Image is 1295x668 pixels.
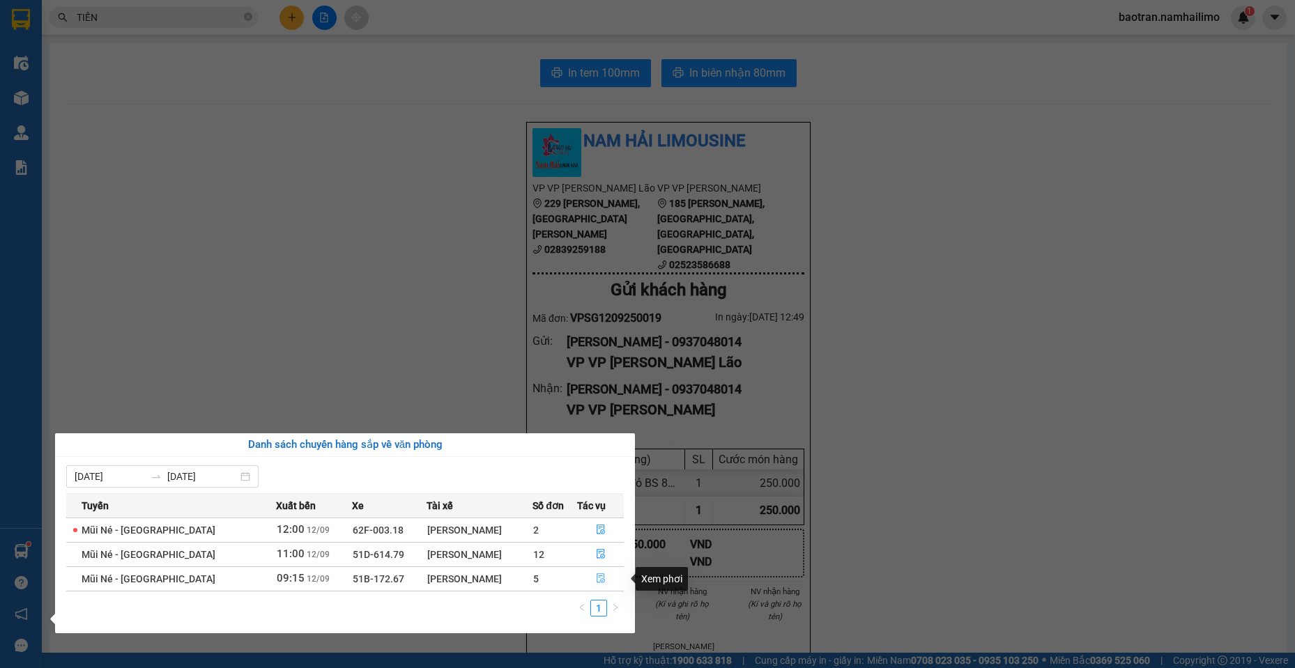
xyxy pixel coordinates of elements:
button: left [574,600,590,616]
input: Đến ngày [167,469,238,484]
button: file-done [578,543,623,566]
span: 5 [533,573,539,584]
span: Xe [352,498,364,513]
li: Next Page [607,600,624,616]
span: 2 [533,525,539,536]
div: [PERSON_NAME] [427,547,532,562]
span: Số đơn [532,498,564,513]
div: [PERSON_NAME] [427,522,532,538]
span: 51B-172.67 [353,573,404,584]
span: Tác vụ [577,498,606,513]
span: 12 [533,549,544,560]
span: 12/09 [307,550,330,559]
span: 11:00 [277,547,305,560]
span: Tài xế [427,498,453,513]
span: right [611,603,620,612]
span: Xuất bến [276,498,316,513]
button: file-done [578,519,623,541]
span: Tuyến [82,498,109,513]
span: swap-right [151,471,162,482]
li: VP VP [PERSON_NAME] [96,75,185,106]
div: Xem phơi [636,567,688,591]
button: file-done [578,568,623,590]
span: left [578,603,586,612]
button: right [607,600,624,616]
span: file-done [596,525,606,536]
span: 12/09 [307,525,330,535]
span: Mũi Né - [GEOGRAPHIC_DATA] [82,549,215,560]
span: 12/09 [307,574,330,584]
img: logo.jpg [7,7,56,56]
span: file-done [596,573,606,584]
span: 09:15 [277,572,305,584]
li: VP VP [PERSON_NAME] Lão [7,75,96,121]
li: Previous Page [574,600,590,616]
li: Nam Hải Limousine [7,7,202,59]
span: Mũi Né - [GEOGRAPHIC_DATA] [82,525,215,536]
span: Mũi Né - [GEOGRAPHIC_DATA] [82,573,215,584]
span: 51D-614.79 [353,549,404,560]
span: file-done [596,549,606,560]
span: to [151,471,162,482]
span: 62F-003.18 [353,525,404,536]
a: 1 [591,600,606,616]
li: 1 [590,600,607,616]
span: 12:00 [277,523,305,536]
div: Danh sách chuyến hàng sắp về văn phòng [66,437,624,453]
input: Từ ngày [75,469,145,484]
div: [PERSON_NAME] [427,571,532,587]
